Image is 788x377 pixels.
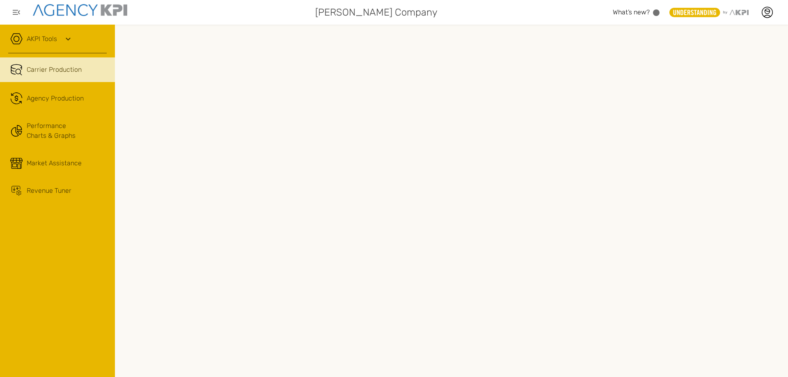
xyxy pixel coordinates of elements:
[27,158,82,168] span: Market Assistance
[27,94,84,103] span: Agency Production
[27,34,57,44] a: AKPI Tools
[613,8,650,16] span: What’s new?
[315,5,438,20] span: [PERSON_NAME] Company
[27,65,82,75] span: Carrier Production
[27,186,71,196] span: Revenue Tuner
[33,4,127,16] img: agencykpi-logo-550x69-2d9e3fa8.png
